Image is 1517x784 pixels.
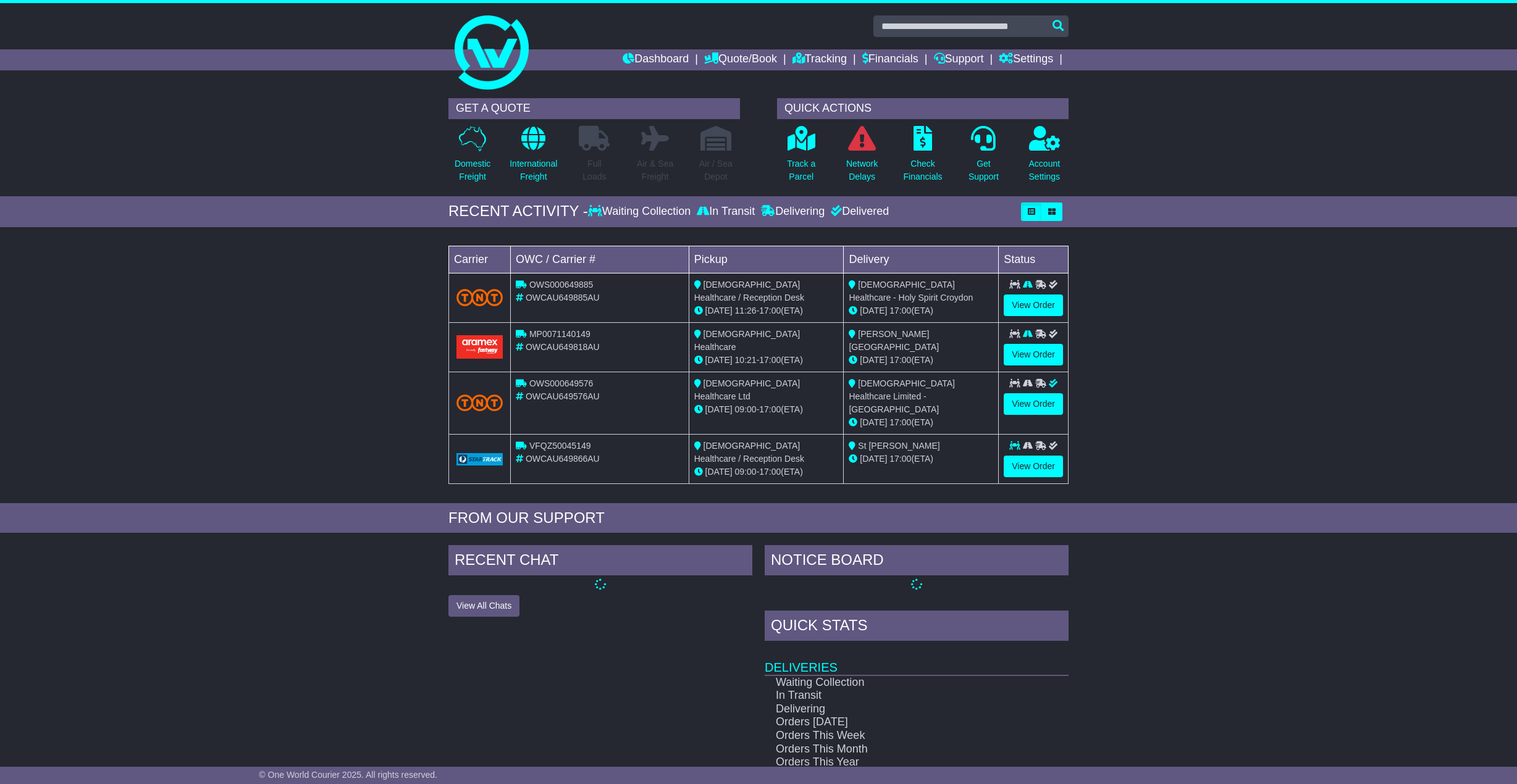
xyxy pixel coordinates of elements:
div: Delivering [758,205,828,219]
a: View Order [1004,456,1063,477]
span: [DEMOGRAPHIC_DATA] Healthcare [694,329,801,352]
span: © One World Courier 2025. All rights reserved. [259,770,437,780]
span: [DATE] [705,467,733,477]
a: Dashboard [623,49,689,70]
span: 17:00 [759,467,781,477]
a: View Order [1004,294,1063,316]
span: OWS000649885 [529,280,594,290]
span: 17:00 [889,306,911,315]
span: 17:00 [889,417,911,427]
div: QUICK ACTIONS [777,98,1069,119]
td: In Transit [765,689,1025,703]
p: Track a Parcel [787,157,815,183]
div: (ETA) [849,416,993,429]
span: [DATE] [705,306,733,315]
a: AccountSettings [1028,125,1061,190]
a: CheckFinancials [903,125,943,190]
span: OWS000649576 [529,378,594,388]
span: [DEMOGRAPHIC_DATA] Healthcare - Holy Spirit Croydon [849,280,973,302]
div: Waiting Collection [588,205,694,219]
div: - (ETA) [694,354,839,367]
div: (ETA) [849,304,993,317]
a: InternationalFreight [509,125,558,190]
td: Delivering [765,703,1025,716]
span: OWCAU649885AU [526,293,600,302]
td: Orders This Month [765,743,1025,756]
div: (ETA) [849,452,993,465]
div: - (ETA) [694,465,839,478]
div: - (ETA) [694,304,839,317]
div: (ETA) [849,354,993,367]
span: VFQZ50045149 [529,441,591,451]
span: 11:26 [735,306,757,315]
td: Waiting Collection [765,675,1025,690]
span: [DEMOGRAPHIC_DATA] Healthcare / Reception Desk [694,280,804,302]
a: DomesticFreight [454,125,491,190]
span: [DEMOGRAPHIC_DATA] Healthcare Ltd [694,378,801,401]
span: [DATE] [860,355,887,365]
span: 09:00 [735,467,757,477]
td: Orders This Week [765,729,1025,743]
p: Network Delays [846,157,878,183]
td: Carrier [449,246,511,273]
div: NOTICE BOARD [765,545,1069,578]
span: OWCAU649818AU [526,342,600,352]
a: Financials [862,49,918,70]
a: View Order [1004,393,1063,415]
span: 10:21 [735,355,757,365]
span: [PERSON_NAME][GEOGRAPHIC_DATA] [849,329,939,352]
td: Orders This Year [765,756,1025,769]
span: 17:00 [759,306,781,315]
span: [DATE] [705,355,733,365]
img: GetCarrierServiceLogo [456,453,503,465]
span: [DATE] [860,417,887,427]
div: In Transit [694,205,758,219]
span: [DEMOGRAPHIC_DATA] Healthcare / Reception Desk [694,441,804,464]
img: Aramex.png [456,335,503,358]
p: International Freight [510,157,557,183]
p: Air & Sea Freight [637,157,673,183]
td: Deliveries [765,644,1069,675]
a: Settings [999,49,1053,70]
div: Delivered [828,205,889,219]
a: NetworkDelays [846,125,878,190]
p: Get Support [969,157,999,183]
div: GET A QUOTE [448,98,740,119]
span: OWCAU649866AU [526,454,600,464]
div: Quick Stats [765,611,1069,644]
span: 17:00 [759,355,781,365]
td: Status [999,246,1069,273]
span: 17:00 [889,355,911,365]
a: Tracking [792,49,847,70]
span: [DATE] [860,306,887,315]
span: St [PERSON_NAME] [858,441,939,451]
a: Quote/Book [704,49,777,70]
span: [DEMOGRAPHIC_DATA] Healthcare Limited - [GEOGRAPHIC_DATA] [849,378,955,414]
span: OWCAU649576AU [526,391,600,401]
img: TNT_Domestic.png [456,394,503,411]
span: [DATE] [860,454,887,464]
span: [DATE] [705,404,733,414]
div: RECENT CHAT [448,545,752,578]
a: Support [934,49,984,70]
a: Track aParcel [786,125,816,190]
p: Air / Sea Depot [699,157,733,183]
td: Delivery [844,246,999,273]
div: RECENT ACTIVITY - [448,202,588,220]
span: 09:00 [735,404,757,414]
span: 17:00 [889,454,911,464]
p: Check Financials [904,157,943,183]
span: 17:00 [759,404,781,414]
p: Domestic Freight [455,157,490,183]
span: MP0071140149 [529,329,590,339]
p: Full Loads [579,157,610,183]
div: - (ETA) [694,403,839,416]
img: TNT_Domestic.png [456,289,503,306]
a: View Order [1004,344,1063,365]
a: GetSupport [968,125,999,190]
td: Orders [DATE] [765,715,1025,729]
td: OWC / Carrier # [511,246,689,273]
button: View All Chats [448,595,519,617]
td: Pickup [689,246,844,273]
div: FROM OUR SUPPORT [448,509,1069,527]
